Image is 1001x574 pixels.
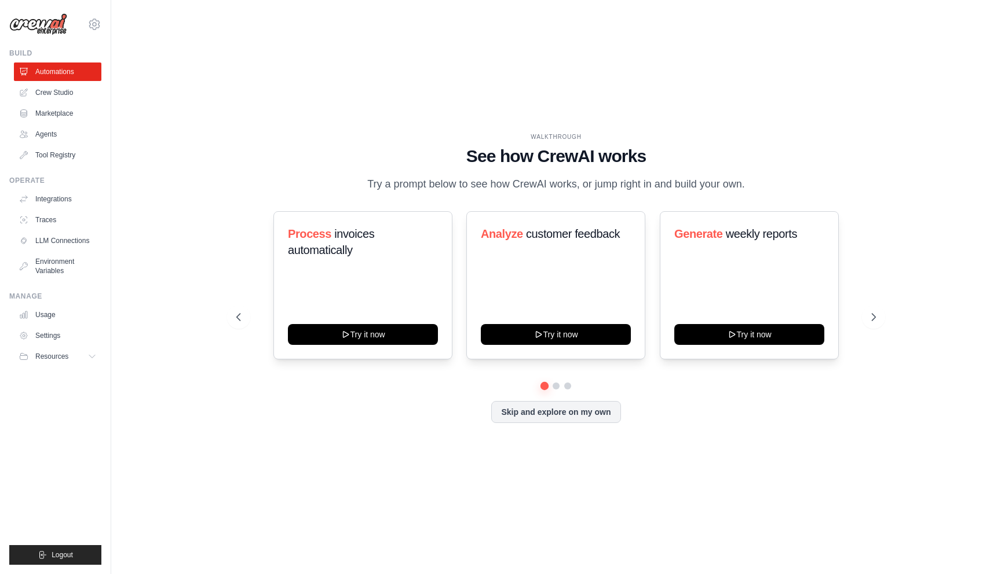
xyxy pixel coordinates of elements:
[526,227,620,240] span: customer feedback
[14,231,101,250] a: LLM Connections
[35,352,68,361] span: Resources
[236,133,876,141] div: WALKTHROUGH
[14,146,101,164] a: Tool Registry
[9,545,101,565] button: Logout
[9,292,101,301] div: Manage
[288,227,331,240] span: Process
[14,104,101,123] a: Marketplace
[9,49,101,58] div: Build
[9,176,101,185] div: Operate
[14,326,101,345] a: Settings
[52,550,73,560] span: Logout
[943,518,1001,574] iframe: Chat Widget
[14,306,101,324] a: Usage
[14,347,101,366] button: Resources
[481,324,631,345] button: Try it now
[236,146,876,167] h1: See how CrewAI works
[14,211,101,229] a: Traces
[674,324,824,345] button: Try it now
[14,62,101,81] a: Automations
[14,125,101,143] a: Agents
[481,227,523,240] span: Analyze
[14,83,101,102] a: Crew Studio
[674,227,723,240] span: Generate
[9,13,67,35] img: Logo
[14,252,101,280] a: Environment Variables
[14,190,101,208] a: Integrations
[288,324,438,345] button: Try it now
[361,176,751,193] p: Try a prompt below to see how CrewAI works, or jump right in and build your own.
[725,227,797,240] span: weekly reports
[491,401,620,423] button: Skip and explore on my own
